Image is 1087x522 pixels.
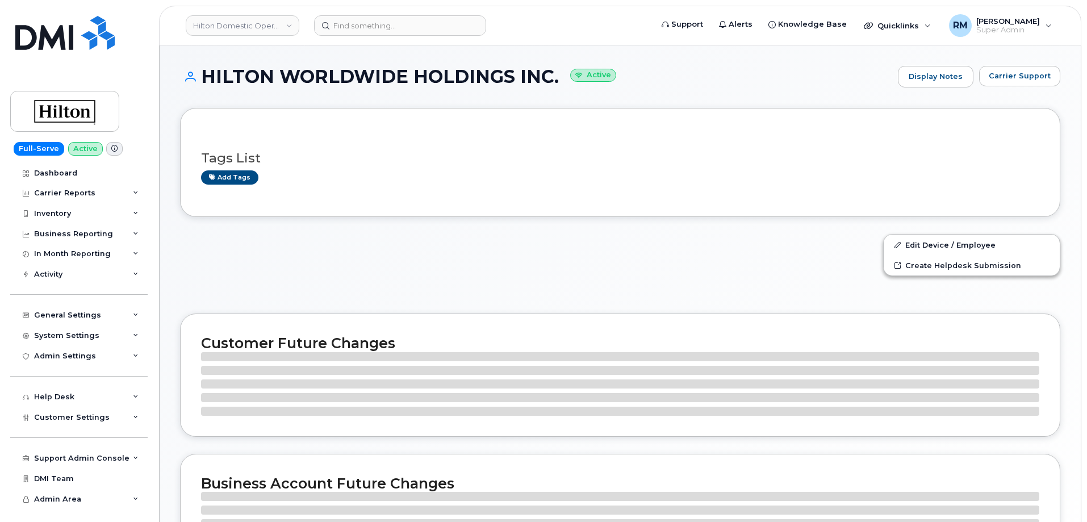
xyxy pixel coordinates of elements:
h2: Customer Future Changes [201,335,1039,352]
h1: HILTON WORLDWIDE HOLDINGS INC. [180,66,892,86]
span: Carrier Support [989,70,1051,81]
a: Create Helpdesk Submission [884,255,1060,275]
button: Carrier Support [979,66,1060,86]
h3: Tags List [201,151,1039,165]
h2: Business Account Future Changes [201,475,1039,492]
small: Active [570,69,616,82]
a: Add tags [201,170,258,185]
a: Display Notes [898,66,973,87]
a: Edit Device / Employee [884,235,1060,255]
